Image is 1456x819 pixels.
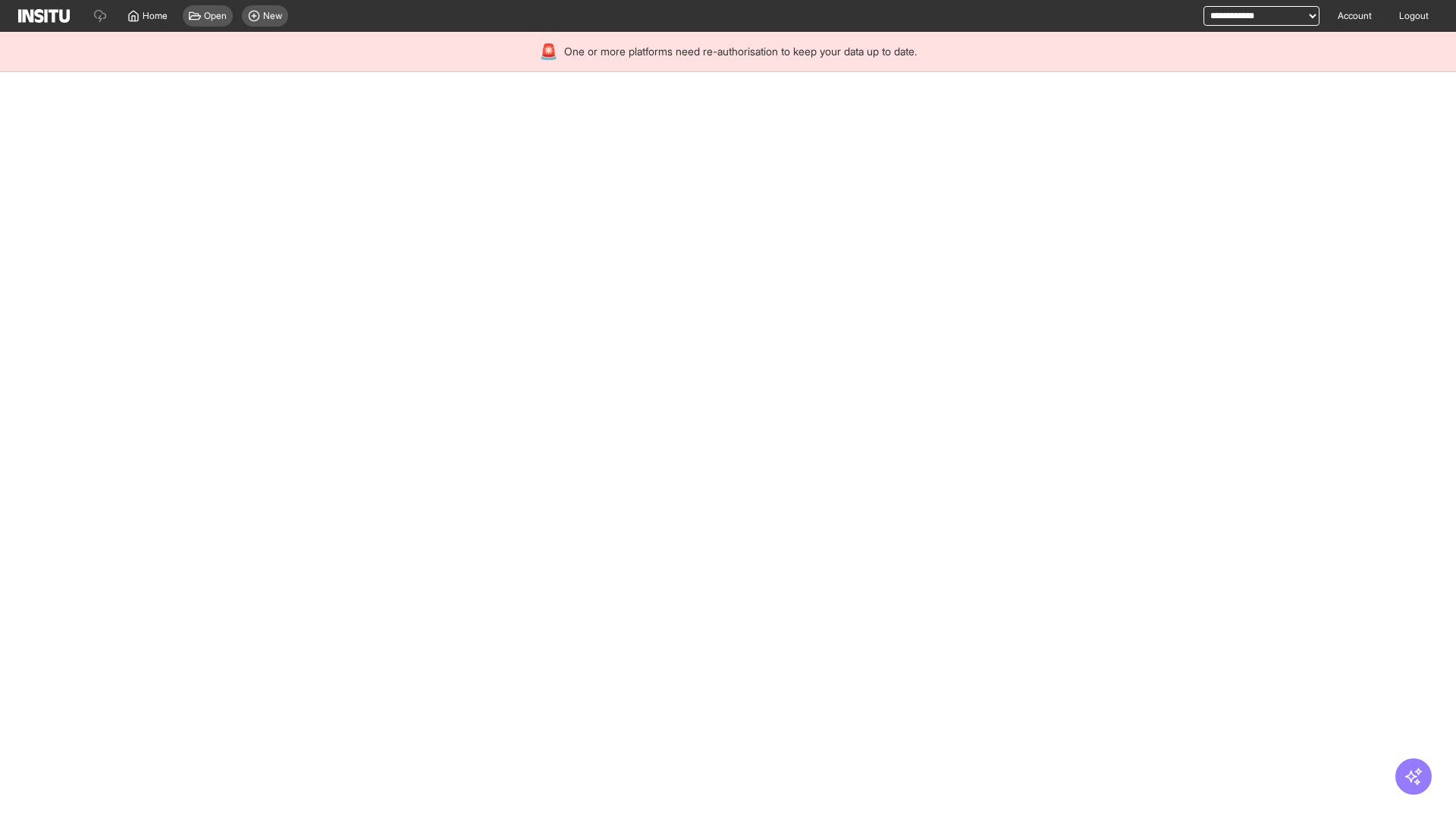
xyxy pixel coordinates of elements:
[539,41,558,62] div: 🚨
[18,9,70,23] img: Logo
[204,10,227,22] span: Open
[263,10,282,22] span: New
[564,44,917,59] span: One or more platforms need re-authorisation to keep your data up to date.
[143,10,168,22] span: Home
